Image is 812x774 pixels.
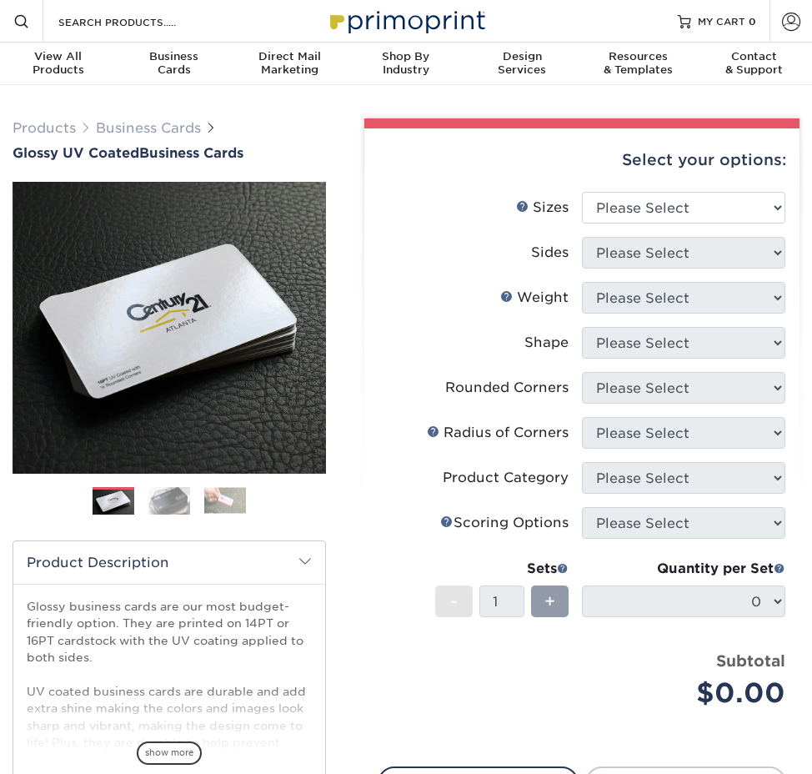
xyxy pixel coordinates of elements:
span: Business [116,50,232,63]
div: Radius of Corners [427,423,569,443]
a: BusinessCards [116,43,232,87]
div: Marketing [232,50,348,77]
a: Direct MailMarketing [232,43,348,87]
img: Primoprint [323,3,489,38]
span: Shop By [348,50,464,63]
div: Sets [435,559,569,579]
div: $0.00 [594,673,785,713]
div: Services [464,50,580,77]
div: Sides [531,243,569,263]
a: Products [13,120,76,136]
img: Business Cards 02 [148,486,190,515]
a: DesignServices [464,43,580,87]
span: - [450,589,458,614]
div: Cards [116,50,232,77]
div: Scoring Options [440,513,569,533]
img: Business Cards 03 [204,488,246,514]
a: Contact& Support [696,43,812,87]
span: + [544,589,555,614]
div: & Support [696,50,812,77]
span: Design [464,50,580,63]
img: Glossy UV Coated 01 [13,171,326,485]
span: Resources [580,50,696,63]
h2: Product Description [13,541,325,584]
span: show more [137,741,202,764]
span: 0 [749,15,756,27]
span: Contact [696,50,812,63]
div: Shape [524,333,569,353]
span: Direct Mail [232,50,348,63]
div: Rounded Corners [445,378,569,398]
h1: Business Cards [13,145,326,161]
div: Quantity per Set [582,559,785,579]
img: Business Cards 01 [93,481,134,523]
strong: Subtotal [716,651,785,670]
a: Glossy UV CoatedBusiness Cards [13,145,326,161]
div: Industry [348,50,464,77]
a: Shop ByIndustry [348,43,464,87]
div: Weight [500,288,569,308]
input: SEARCH PRODUCTS..... [57,12,219,32]
div: Sizes [516,198,569,218]
a: Resources& Templates [580,43,696,87]
span: Glossy UV Coated [13,145,139,161]
a: Business Cards [96,120,201,136]
div: Product Category [443,468,569,488]
div: Select your options: [378,128,786,192]
div: & Templates [580,50,696,77]
span: MY CART [698,14,745,28]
